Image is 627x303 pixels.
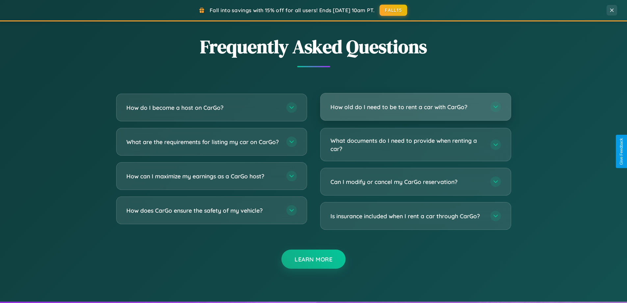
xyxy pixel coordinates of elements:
h2: Frequently Asked Questions [116,34,511,59]
h3: How do I become a host on CarGo? [126,104,280,112]
h3: How can I maximize my earnings as a CarGo host? [126,172,280,180]
button: Learn More [281,250,346,269]
h3: Can I modify or cancel my CarGo reservation? [330,178,484,186]
span: Fall into savings with 15% off for all users! Ends [DATE] 10am PT. [210,7,375,14]
h3: How old do I need to be to rent a car with CarGo? [330,103,484,111]
h3: How does CarGo ensure the safety of my vehicle? [126,206,280,215]
h3: What documents do I need to provide when renting a car? [330,136,484,153]
div: Give Feedback [619,138,624,165]
h3: What are the requirements for listing my car on CarGo? [126,138,280,146]
h3: Is insurance included when I rent a car through CarGo? [330,212,484,220]
button: FALL15 [379,5,407,16]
